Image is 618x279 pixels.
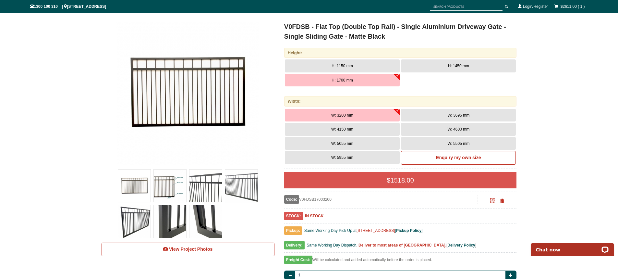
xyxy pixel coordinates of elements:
[285,137,400,150] button: W: 5055 mm
[116,22,259,165] img: V0FDSB - Flat Top (Double Top Rail) - Single Aluminium Driveway Gate - Single Sliding Gate - Matt...
[284,256,517,267] div: Will be calculated and added automatically before the order is placed.
[284,195,299,204] span: Code:
[396,228,421,233] a: Pickup Policy
[285,109,400,122] button: W: 3200 mm
[284,241,305,249] span: Delivery:
[401,123,516,136] button: W: 4600 mm
[561,4,585,9] a: $2611.00 ( 1 )
[447,141,469,146] span: W: 5505 mm
[401,59,516,72] button: H: 1450 mm
[447,243,475,247] a: Delivery Policy
[30,4,106,9] span: 1300 100 310 | [STREET_ADDRESS]
[448,64,469,68] span: H: 1450 mm
[284,22,517,41] h1: V0FDSB - Flat Top (Double Top Rail) - Single Aluminium Driveway Gate - Single Sliding Gate - Matt...
[102,243,274,256] a: View Project Photos
[447,127,469,132] span: W: 4600 mm
[225,170,258,202] img: V0FDSB - Flat Top (Double Top Rail) - Single Aluminium Driveway Gate - Single Sliding Gate - Matt...
[285,123,400,136] button: W: 4150 mm
[154,205,186,238] img: V0FDSB - Flat Top (Double Top Rail) - Single Aluminium Driveway Gate - Single Sliding Gate - Matt...
[285,74,400,87] button: H: 1700 mm
[401,137,516,150] button: W: 5505 mm
[527,236,618,256] iframe: LiveChat chat widget
[189,205,222,238] img: V0FDSB - Flat Top (Double Top Rail) - Single Aluminium Driveway Gate - Single Sliding Gate - Matt...
[332,64,353,68] span: H: 1150 mm
[499,198,504,203] span: Click to copy the URL
[285,151,400,164] button: W: 5955 mm
[436,155,481,160] b: Enquiry my own size
[189,170,222,202] img: V0FDSB - Flat Top (Double Top Rail) - Single Aluminium Driveway Gate - Single Sliding Gate - Matt...
[331,141,353,146] span: W: 5055 mm
[447,113,469,118] span: W: 3695 mm
[285,59,400,72] button: H: 1150 mm
[430,3,503,11] input: SEARCH PRODUCTS
[284,212,303,220] span: STOCK:
[307,243,357,247] span: Same Working Day Dispatch.
[118,170,151,202] img: V0FDSB - Flat Top (Double Top Rail) - Single Aluminium Driveway Gate - Single Sliding Gate - Matt...
[154,170,186,202] img: V0FDSB - Flat Top (Double Top Rail) - Single Aluminium Driveway Gate - Single Sliding Gate - Matt...
[305,214,323,218] b: IN STOCK
[284,241,517,253] div: [ ]
[332,78,353,82] span: H: 1700 mm
[401,151,516,165] a: Enquiry my own size
[331,113,353,118] span: W: 3200 mm
[331,155,353,160] span: W: 5955 mm
[284,226,302,235] span: Pickup:
[118,205,151,238] img: V0FDSB - Flat Top (Double Top Rail) - Single Aluminium Driveway Gate - Single Sliding Gate - Matt...
[358,243,446,247] b: Deliver to most areas of [GEOGRAPHIC_DATA].
[284,172,517,188] div: $
[331,127,353,132] span: W: 4150 mm
[284,48,517,58] div: Height:
[169,247,212,252] span: View Project Photos
[357,228,395,233] a: [STREET_ADDRESS]
[102,22,274,165] a: V0FDSB - Flat Top (Double Top Rail) - Single Aluminium Driveway Gate - Single Sliding Gate - Matt...
[401,109,516,122] button: W: 3695 mm
[284,96,517,106] div: Width:
[284,256,312,264] span: Freight Cost:
[284,195,478,204] div: V0FDSB17003200
[391,177,414,184] span: 1518.00
[304,228,423,233] span: Same Working Day Pick Up at [ ]
[523,4,548,9] a: Login/Register
[490,199,495,204] a: Click to enlarge and scan to share.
